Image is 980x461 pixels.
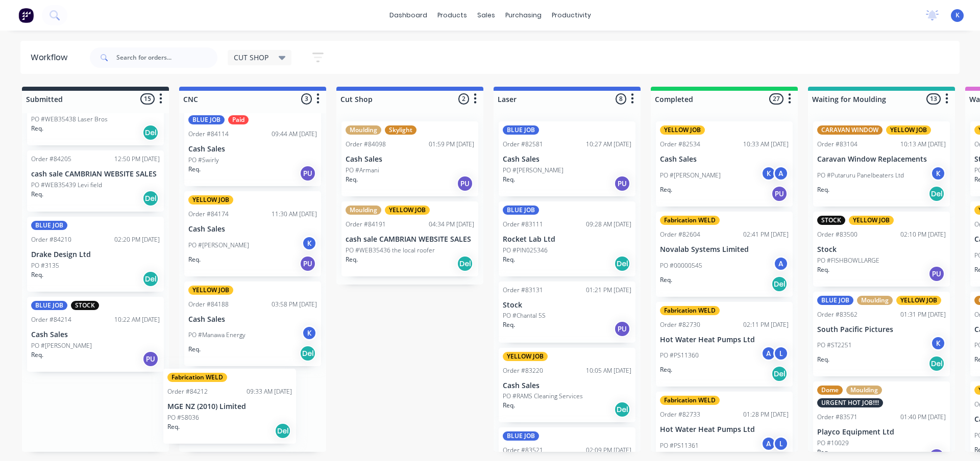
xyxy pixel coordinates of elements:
[384,8,432,23] a: dashboard
[955,11,960,20] span: K
[234,52,268,63] span: CUT SHOP
[116,47,217,68] input: Search for orders...
[31,52,72,64] div: Workflow
[500,8,547,23] div: purchasing
[18,8,34,23] img: Factory
[547,8,596,23] div: productivity
[472,8,500,23] div: sales
[432,8,472,23] div: products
